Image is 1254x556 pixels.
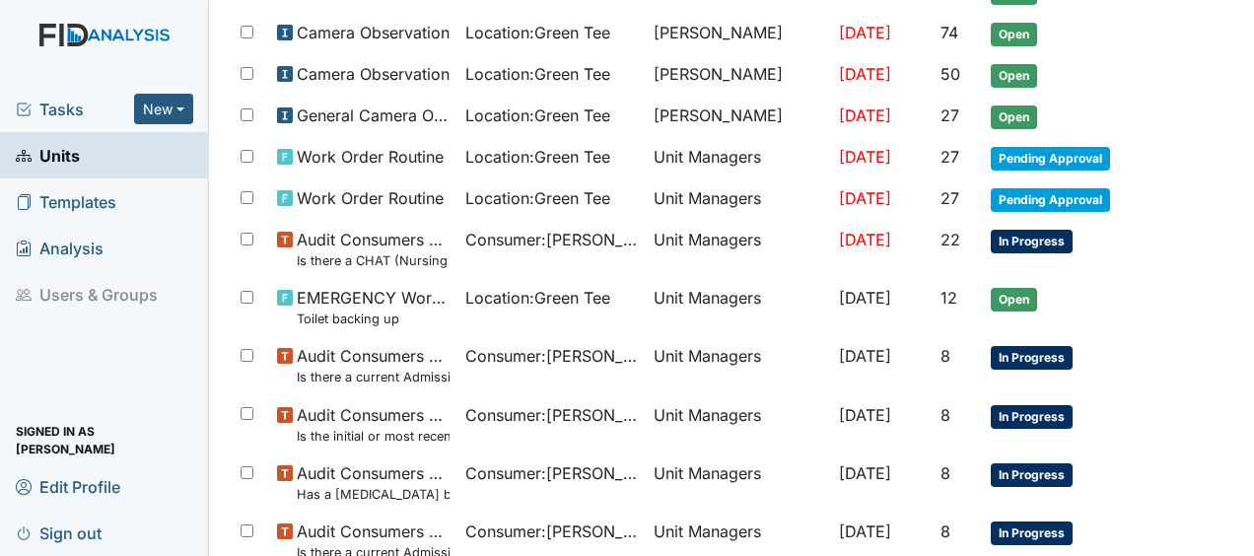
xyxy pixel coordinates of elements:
span: Edit Profile [16,471,120,502]
td: Unit Managers [646,278,830,336]
small: Has a [MEDICAL_DATA] been completed for all [DEMOGRAPHIC_DATA] and [DEMOGRAPHIC_DATA] over 50 or ... [297,485,450,504]
span: Analysis [16,233,104,263]
small: Is the initial or most recent Social Evaluation in the chart? [297,427,450,446]
span: Audit Consumers Charts Is the initial or most recent Social Evaluation in the chart? [297,403,450,446]
span: Location : Green Tee [465,145,610,169]
small: Is there a current Admission Agreement ([DATE])? [297,368,450,386]
span: Location : Green Tee [465,104,610,127]
span: [DATE] [839,64,891,84]
span: In Progress [991,521,1073,545]
span: Pending Approval [991,188,1110,212]
span: 27 [940,105,959,125]
span: Consumer : [PERSON_NAME] [465,344,638,368]
span: 8 [940,346,950,366]
span: Consumer : [PERSON_NAME] [465,228,638,251]
span: Location : Green Tee [465,286,610,310]
span: 27 [940,147,959,167]
span: [DATE] [839,230,891,249]
span: 50 [940,64,960,84]
span: 74 [940,23,958,42]
span: Templates [16,186,116,217]
span: Open [991,64,1037,88]
span: 8 [940,405,950,425]
td: Unit Managers [646,137,830,178]
span: Sign out [16,518,102,548]
a: Tasks [16,98,134,121]
span: Camera Observation [297,21,450,44]
span: Audit Consumers Charts Has a colonoscopy been completed for all males and females over 50 or is t... [297,461,450,504]
span: 8 [940,463,950,483]
span: 12 [940,288,957,308]
span: Work Order Routine [297,186,444,210]
span: [DATE] [839,147,891,167]
span: Open [991,288,1037,312]
span: In Progress [991,405,1073,429]
span: Consumer : [PERSON_NAME] [465,461,638,485]
span: Audit Consumers Charts Is there a CHAT (Nursing Evaluation) no more than a year old? [297,228,450,270]
td: [PERSON_NAME] [646,54,830,96]
span: Camera Observation [297,62,450,86]
td: Unit Managers [646,395,830,453]
span: EMERGENCY Work Order Toilet backing up [297,286,450,328]
span: In Progress [991,230,1073,253]
small: Is there a CHAT (Nursing Evaluation) no more than a year old? [297,251,450,270]
span: [DATE] [839,288,891,308]
span: Consumer : [PERSON_NAME] [465,520,638,543]
td: Unit Managers [646,178,830,220]
span: Open [991,105,1037,129]
td: Unit Managers [646,453,830,512]
span: Units [16,140,80,171]
span: [DATE] [839,188,891,208]
span: Location : Green Tee [465,62,610,86]
span: Audit Consumers Charts Is there a current Admission Agreement (within one year)? [297,344,450,386]
td: [PERSON_NAME] [646,96,830,137]
span: 8 [940,521,950,541]
span: Signed in as [PERSON_NAME] [16,425,193,455]
span: General Camera Observation [297,104,450,127]
span: In Progress [991,463,1073,487]
span: [DATE] [839,463,891,483]
button: New [134,94,193,124]
span: 22 [940,230,960,249]
td: Unit Managers [646,336,830,394]
span: Consumer : [PERSON_NAME] [465,403,638,427]
span: [DATE] [839,23,891,42]
span: Open [991,23,1037,46]
span: [DATE] [839,521,891,541]
span: In Progress [991,346,1073,370]
span: [DATE] [839,105,891,125]
span: Pending Approval [991,147,1110,171]
span: [DATE] [839,346,891,366]
small: Toilet backing up [297,310,450,328]
td: Unit Managers [646,220,830,278]
span: Location : Green Tee [465,21,610,44]
span: 27 [940,188,959,208]
span: Work Order Routine [297,145,444,169]
span: [DATE] [839,405,891,425]
span: Location : Green Tee [465,186,610,210]
td: [PERSON_NAME] [646,13,830,54]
